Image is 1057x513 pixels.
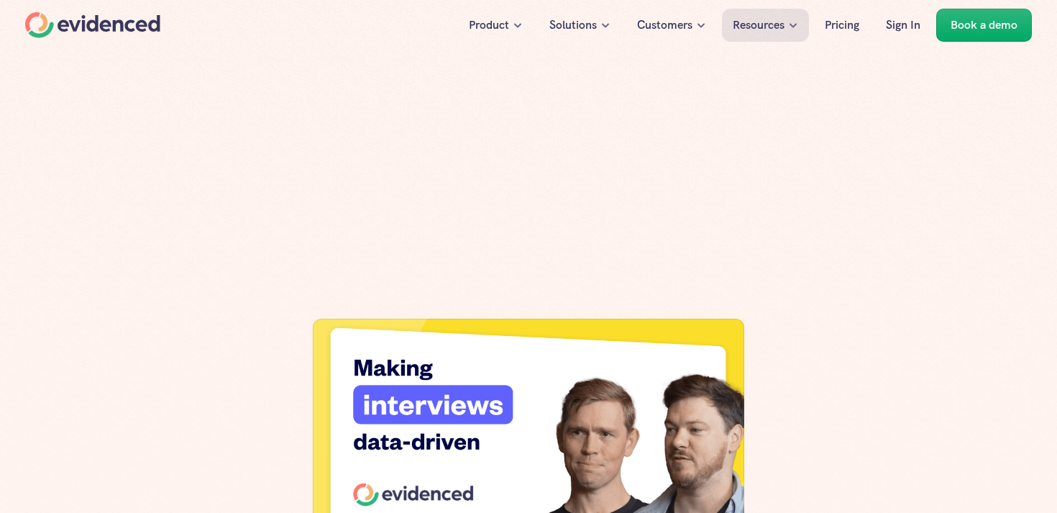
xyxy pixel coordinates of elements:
[886,16,920,35] p: Sign In
[814,9,870,42] a: Pricing
[413,155,644,179] h1: Blog
[469,16,509,35] p: Product
[936,9,1032,42] a: Book a demo
[549,16,597,35] p: Solutions
[733,16,784,35] p: Resources
[825,16,859,35] p: Pricing
[457,252,600,286] p: News and articles about our platform, interviewing, and talent best practices, from Evidenced.
[25,12,160,38] a: Home
[875,9,931,42] a: Sign In
[637,16,692,35] p: Customers
[951,16,1017,35] p: Book a demo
